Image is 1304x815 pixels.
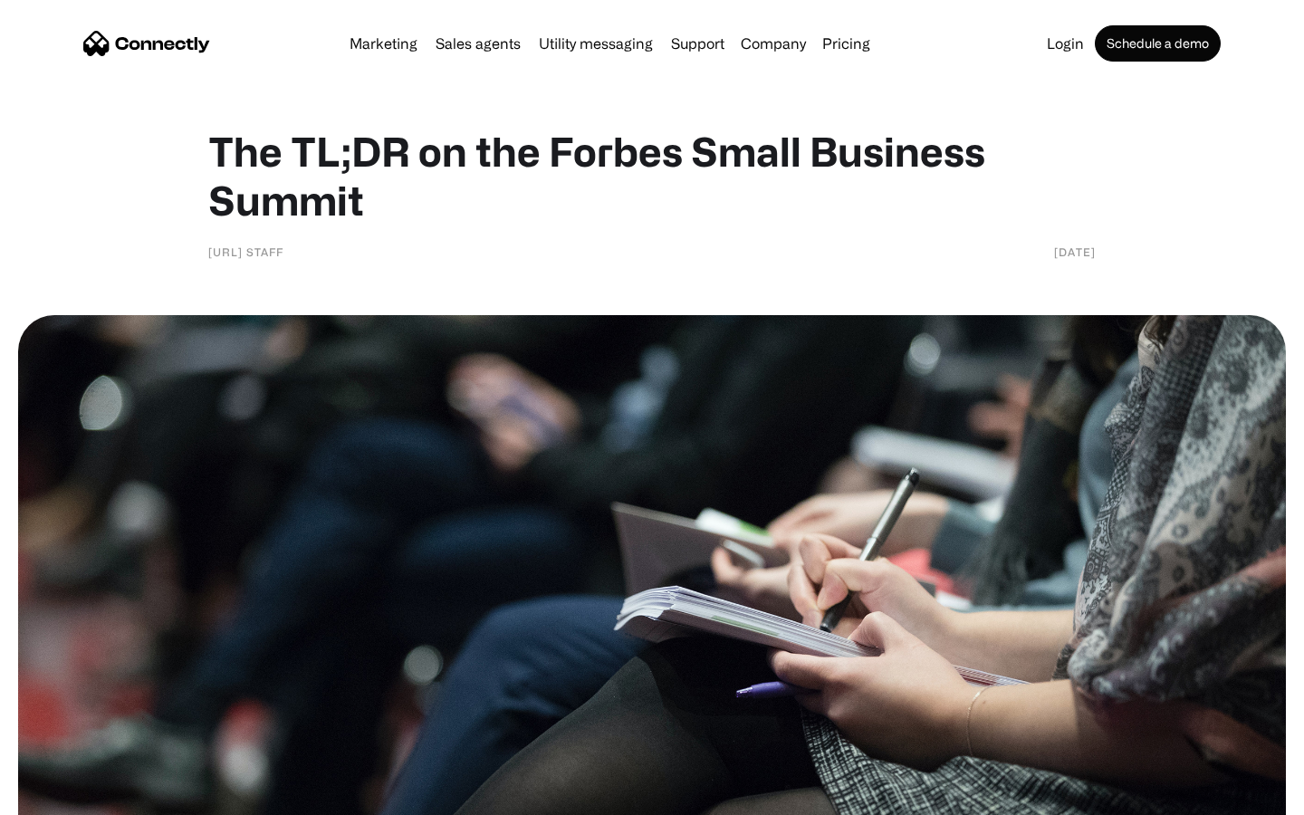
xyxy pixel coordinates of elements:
[815,36,877,51] a: Pricing
[1054,243,1096,261] div: [DATE]
[18,783,109,809] aside: Language selected: English
[532,36,660,51] a: Utility messaging
[208,127,1096,225] h1: The TL;DR on the Forbes Small Business Summit
[664,36,732,51] a: Support
[342,36,425,51] a: Marketing
[1040,36,1091,51] a: Login
[36,783,109,809] ul: Language list
[208,243,283,261] div: [URL] Staff
[428,36,528,51] a: Sales agents
[1095,25,1221,62] a: Schedule a demo
[741,31,806,56] div: Company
